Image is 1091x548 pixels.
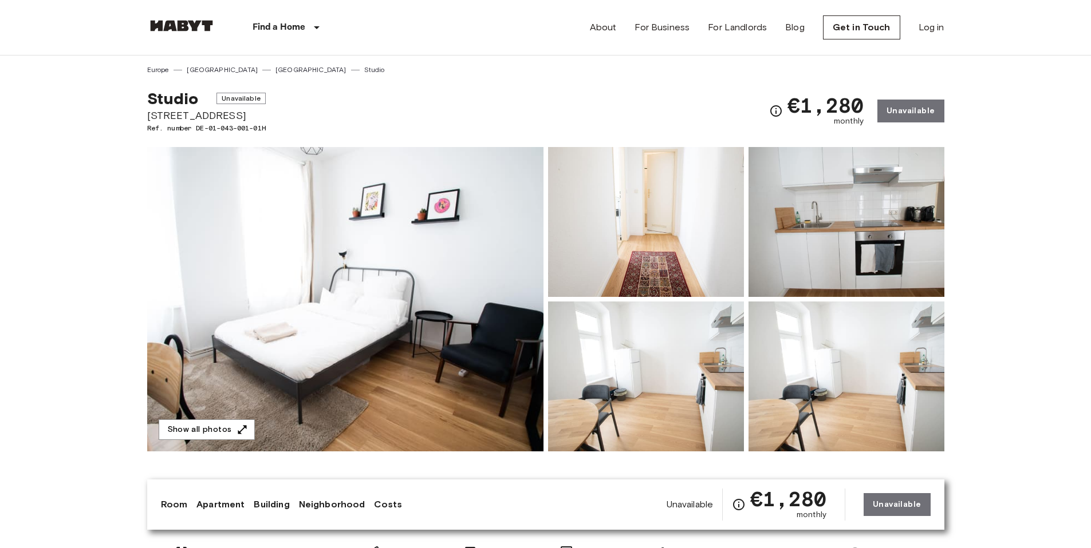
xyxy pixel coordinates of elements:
[823,15,900,39] a: Get in Touch
[159,419,255,440] button: Show all photos
[216,93,266,104] span: Unavailable
[787,95,864,116] span: €1,280
[147,108,266,123] span: [STREET_ADDRESS]
[147,123,266,133] span: Ref. number DE-01-043-001-01H
[750,489,826,509] span: €1,280
[548,147,744,297] img: Picture of unit DE-01-043-001-01H
[364,65,385,75] a: Studio
[797,509,826,521] span: monthly
[196,498,245,511] a: Apartment
[548,301,744,451] img: Picture of unit DE-01-043-001-01H
[769,104,783,118] svg: Check cost overview for full price breakdown. Please note that discounts apply to new joiners onl...
[147,479,289,496] span: About the apartment
[635,21,690,34] a: For Business
[147,147,543,451] img: Marketing picture of unit DE-01-043-001-01H
[590,21,617,34] a: About
[919,21,944,34] a: Log in
[834,116,864,127] span: monthly
[254,498,289,511] a: Building
[299,498,365,511] a: Neighborhood
[708,21,767,34] a: For Landlords
[732,498,746,511] svg: Check cost overview for full price breakdown. Please note that discounts apply to new joiners onl...
[147,89,199,108] span: Studio
[187,65,258,75] a: [GEOGRAPHIC_DATA]
[785,21,805,34] a: Blog
[147,65,170,75] a: Europe
[161,498,188,511] a: Room
[275,65,346,75] a: [GEOGRAPHIC_DATA]
[374,498,402,511] a: Costs
[667,498,714,511] span: Unavailable
[749,147,944,297] img: Picture of unit DE-01-043-001-01H
[749,301,944,451] img: Picture of unit DE-01-043-001-01H
[253,21,306,34] p: Find a Home
[147,20,216,31] img: Habyt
